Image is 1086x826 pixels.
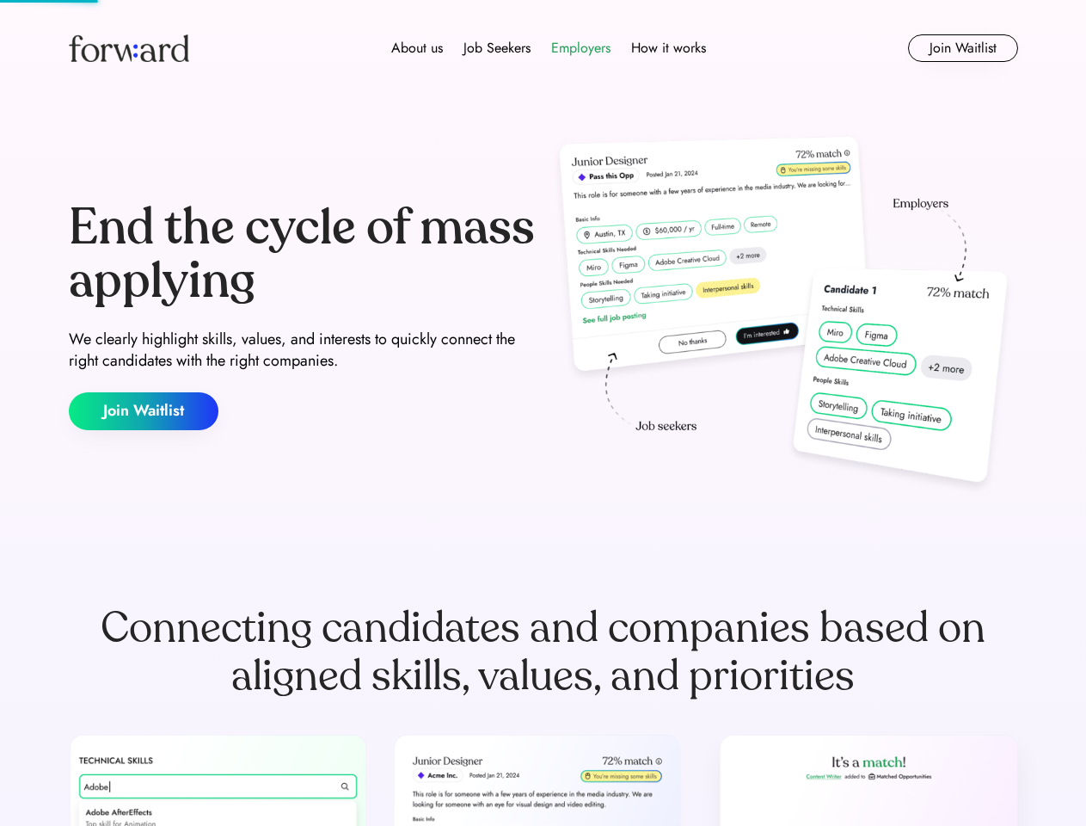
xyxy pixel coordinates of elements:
[69,329,537,372] div: We clearly highlight skills, values, and interests to quickly connect the right candidates with t...
[551,38,610,59] div: Employers
[908,34,1018,62] button: Join Waitlist
[69,604,1018,700] div: Connecting candidates and companies based on aligned skills, values, and priorities
[631,38,706,59] div: How it works
[69,34,189,62] img: Forward logo
[463,38,531,59] div: Job Seekers
[550,131,1018,501] img: hero-image.png
[69,392,218,430] button: Join Waitlist
[391,38,443,59] div: About us
[69,201,537,307] div: End the cycle of mass applying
